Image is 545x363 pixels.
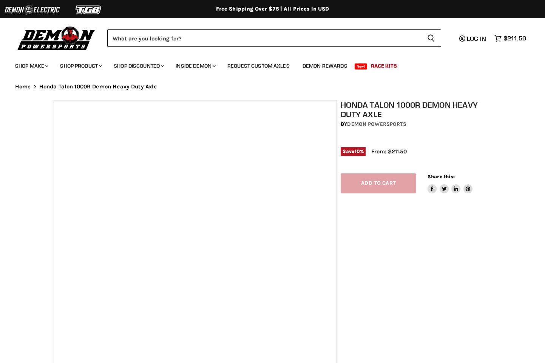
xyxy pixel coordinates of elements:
[9,58,53,74] a: Shop Make
[108,58,168,74] a: Shop Discounted
[54,58,107,74] a: Shop Product
[9,55,524,74] ul: Main menu
[107,29,441,47] form: Product
[297,58,353,74] a: Demon Rewards
[456,35,491,42] a: Log in
[39,83,157,90] span: Honda Talon 1000R Demon Heavy Duty Axle
[428,174,455,179] span: Share this:
[355,63,367,70] span: New!
[355,148,360,154] span: 10
[428,173,472,193] aside: Share this:
[365,58,403,74] a: Race Kits
[503,35,526,42] span: $211.50
[15,83,31,90] a: Home
[341,147,366,156] span: Save %
[107,29,421,47] input: Search
[371,148,407,155] span: From: $211.50
[491,33,530,44] a: $211.50
[222,58,295,74] a: Request Custom Axles
[60,3,117,17] img: TGB Logo 2
[341,120,495,128] div: by
[467,35,486,42] span: Log in
[347,121,406,127] a: Demon Powersports
[4,3,60,17] img: Demon Electric Logo 2
[15,25,98,51] img: Demon Powersports
[170,58,220,74] a: Inside Demon
[421,29,441,47] button: Search
[341,100,495,119] h1: Honda Talon 1000R Demon Heavy Duty Axle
